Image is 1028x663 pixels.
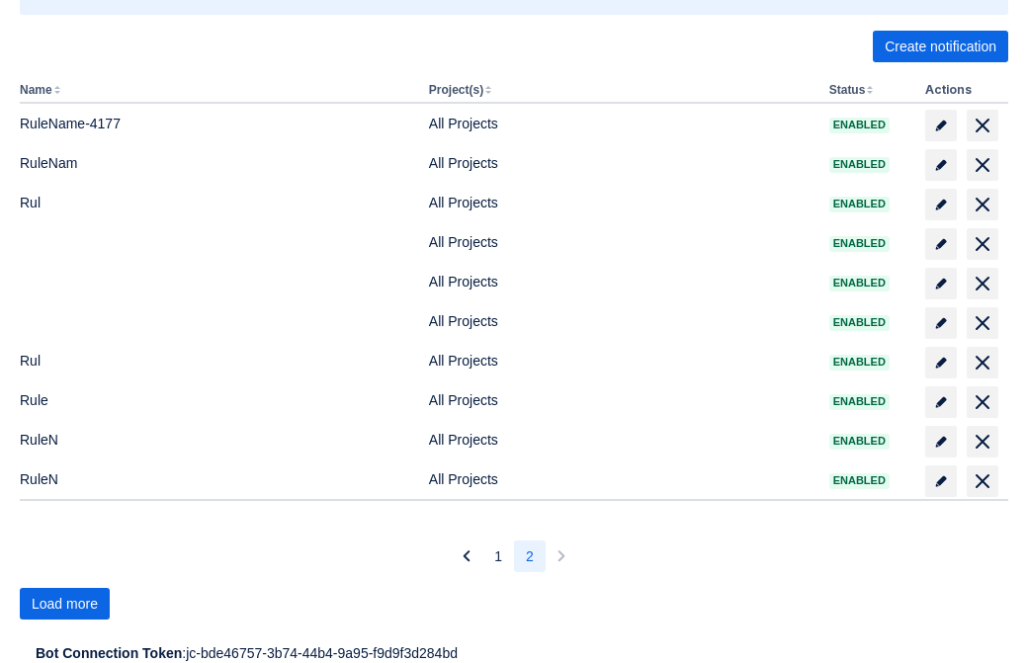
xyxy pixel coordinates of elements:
[20,193,413,212] div: Rul
[933,197,949,212] span: edit
[971,153,994,177] span: delete
[429,311,814,331] div: All Projects
[451,540,577,572] nav: Pagination
[20,351,413,371] div: Rul
[429,232,814,252] div: All Projects
[429,272,814,291] div: All Projects
[829,317,890,328] span: Enabled
[429,153,814,173] div: All Projects
[429,469,814,489] div: All Projects
[20,588,110,620] button: Load more
[933,157,949,173] span: edit
[20,153,413,173] div: RuleNam
[429,114,814,133] div: All Projects
[429,351,814,371] div: All Projects
[873,31,1008,62] button: Create notification
[482,540,514,572] button: Page 1
[829,199,890,209] span: Enabled
[829,436,890,447] span: Enabled
[971,469,994,493] span: delete
[32,588,98,620] span: Load more
[933,355,949,371] span: edit
[933,434,949,450] span: edit
[546,540,577,572] button: Next
[971,193,994,216] span: delete
[429,390,814,410] div: All Projects
[933,236,949,252] span: edit
[917,78,1008,104] th: Actions
[20,469,413,489] div: RuleN
[933,315,949,331] span: edit
[494,540,502,572] span: 1
[971,114,994,137] span: delete
[933,473,949,489] span: edit
[971,390,994,414] span: delete
[20,430,413,450] div: RuleN
[933,276,949,291] span: edit
[829,357,890,368] span: Enabled
[829,120,890,130] span: Enabled
[36,643,992,663] div: : jc-bde46757-3b74-44b4-9a95-f9d9f3d284bd
[514,540,546,572] button: Page 2
[829,83,866,97] button: Status
[20,390,413,410] div: Rule
[36,645,182,661] strong: Bot Connection Token
[829,159,890,170] span: Enabled
[933,394,949,410] span: edit
[829,396,890,407] span: Enabled
[829,278,890,289] span: Enabled
[971,430,994,454] span: delete
[429,430,814,450] div: All Projects
[429,193,814,212] div: All Projects
[971,232,994,256] span: delete
[971,272,994,295] span: delete
[20,83,52,97] button: Name
[20,114,413,133] div: RuleName-4177
[829,475,890,486] span: Enabled
[971,351,994,374] span: delete
[933,118,949,133] span: edit
[829,238,890,249] span: Enabled
[451,540,482,572] button: Previous
[429,83,483,97] button: Project(s)
[885,31,996,62] span: Create notification
[526,540,534,572] span: 2
[971,311,994,335] span: delete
